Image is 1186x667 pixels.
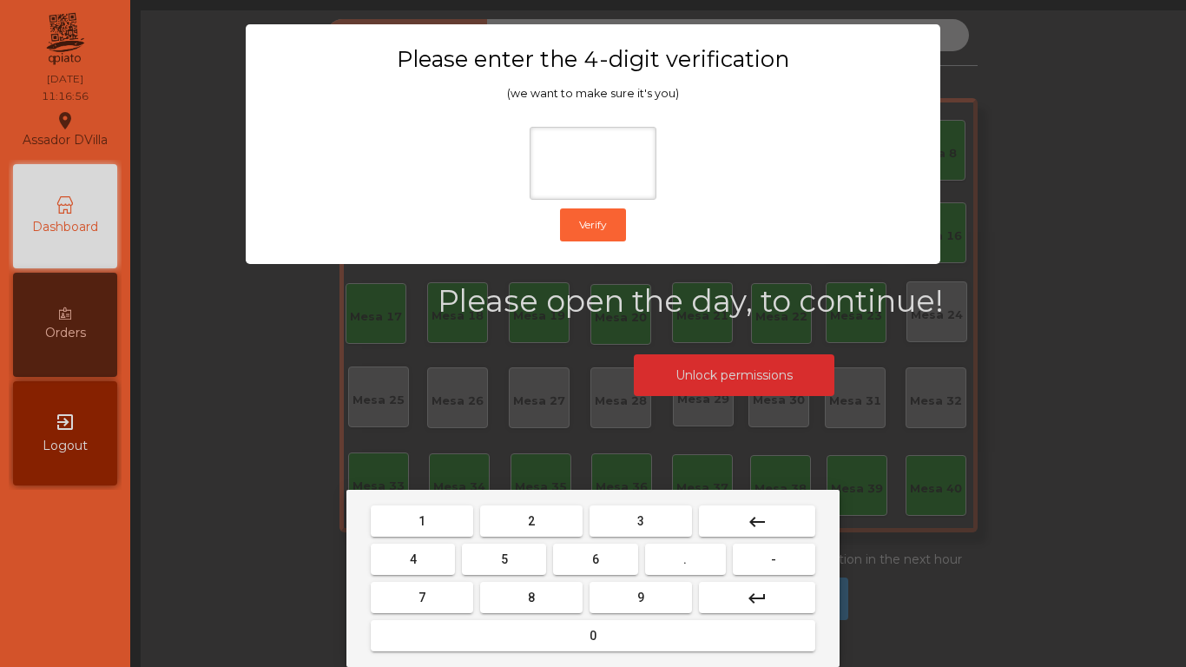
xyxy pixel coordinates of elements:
span: 5 [501,552,508,566]
mat-icon: keyboard_return [747,588,768,609]
button: 0 [371,620,815,651]
span: - [771,552,776,566]
button: 6 [553,544,637,575]
button: 1 [371,505,473,537]
span: (we want to make sure it's you) [507,87,679,100]
span: 6 [592,552,599,566]
button: 2 [480,505,583,537]
button: 3 [590,505,692,537]
span: 7 [418,591,425,604]
span: 8 [528,591,535,604]
button: 7 [371,582,473,613]
span: 9 [637,591,644,604]
button: 8 [480,582,583,613]
button: 4 [371,544,455,575]
h3: Please enter the 4-digit verification [280,45,906,73]
mat-icon: keyboard_backspace [747,512,768,532]
button: 5 [462,544,546,575]
span: 0 [590,629,596,643]
span: 3 [637,514,644,528]
span: . [683,552,687,566]
span: 4 [410,552,417,566]
button: . [645,544,726,575]
span: 2 [528,514,535,528]
button: 9 [590,582,692,613]
button: - [733,544,815,575]
button: Verify [560,208,626,241]
span: 1 [418,514,425,528]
